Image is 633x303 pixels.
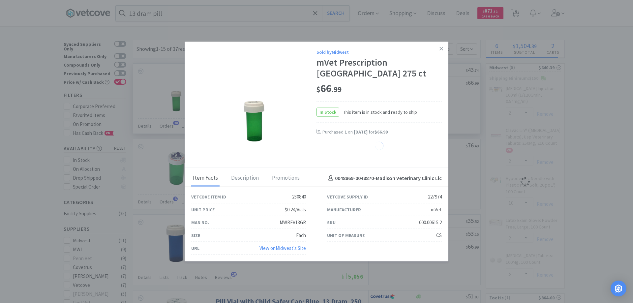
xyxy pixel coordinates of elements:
[229,170,260,187] div: Description
[436,231,442,239] div: CS
[428,193,442,201] div: 227974
[292,193,306,201] div: 230840
[316,85,320,94] span: $
[317,108,339,116] span: In Stock
[191,193,226,200] div: Vetcove Item ID
[296,231,306,239] div: Each
[316,57,442,79] div: mVet Prescription [GEOGRAPHIC_DATA] 275 ct
[354,129,368,135] span: [DATE]
[285,206,306,214] div: $0.24/Vials
[191,206,215,213] div: Unit Price
[316,48,442,55] div: Sold by Midwest
[419,219,442,227] div: 000.00615.2
[327,219,336,226] div: SKU
[191,245,199,252] div: URL
[327,232,365,239] div: Unit of Measure
[339,108,417,115] span: This item is in stock and ready to ship
[326,174,442,183] h4: 0048869-0048870 - Madison Veterinary Clinic Llc
[327,206,361,213] div: Manufacturer
[345,129,347,135] span: 1
[322,129,442,135] div: Purchased on for
[327,193,368,200] div: Vetcove Supply ID
[431,206,442,214] div: mVet
[191,232,200,239] div: Size
[211,59,297,145] img: 1cdf18e2972c45aca0c9c09bcb20a91e_227974.jpeg
[375,129,388,135] span: $66.99
[316,82,342,95] span: 66
[332,85,342,94] span: . 99
[191,170,220,187] div: Item Facts
[191,219,209,226] div: Man No.
[280,219,306,227] div: MWREV13GR
[259,245,306,251] a: View onMidwest's Site
[270,170,301,187] div: Promotions
[611,281,626,296] div: Open Intercom Messenger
